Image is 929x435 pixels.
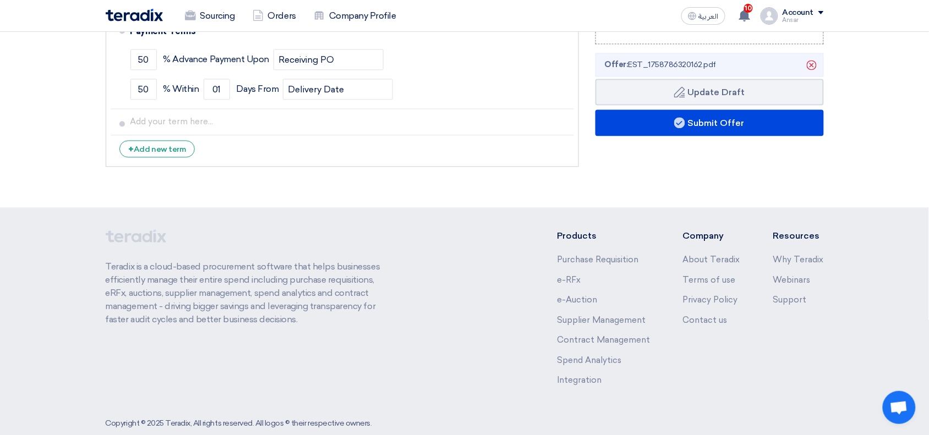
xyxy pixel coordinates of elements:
span: العربية [699,13,719,20]
a: Integration [557,375,602,385]
a: Sourcing [176,4,244,28]
li: Resources [773,229,824,243]
div: Add new term [119,140,195,157]
span: % Advance Payment Upon [163,54,269,65]
a: Terms of use [683,275,736,285]
p: Teradix is a cloud-based procurement software that helps businesses efficiently manage their enti... [106,260,393,326]
a: Contract Management [557,335,650,345]
li: Products [557,229,650,243]
input: payment-term-1 [130,49,157,70]
a: e-Auction [557,295,597,305]
a: Purchase Requisition [557,255,638,265]
div: Open chat [883,391,916,424]
img: Teradix logo [106,9,163,21]
span: % Within [163,84,199,95]
a: Company Profile [305,4,405,28]
input: payment-term-2 [283,79,393,100]
span: + [129,144,134,155]
button: Submit Offer [595,109,824,136]
a: Spend Analytics [557,355,621,365]
div: Account [783,8,814,18]
div: Copyright © 2025 Teradix, All rights reserved. All logos © their respective owners. [106,417,372,429]
span: Days From [237,84,279,95]
a: Supplier Management [557,315,646,325]
img: profile_test.png [761,7,778,25]
button: Update Draft [595,79,824,105]
a: Why Teradix [773,255,824,265]
a: e-RFx [557,275,581,285]
button: العربية [681,7,725,25]
a: Webinars [773,275,811,285]
span: 10 [744,4,753,13]
li: Company [683,229,740,243]
input: payment-term-2 [274,49,384,70]
a: About Teradix [683,255,740,265]
span: Offer: [605,60,629,69]
span: EST_1758786320162.pdf [605,59,717,70]
a: Orders [244,4,305,28]
div: Ansar [783,17,824,23]
input: payment-term-2 [130,79,157,100]
a: Support [773,295,807,305]
input: Add your term here... [130,111,570,132]
a: Contact us [683,315,728,325]
input: payment-term-2 [204,79,230,100]
a: Privacy Policy [683,295,738,305]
